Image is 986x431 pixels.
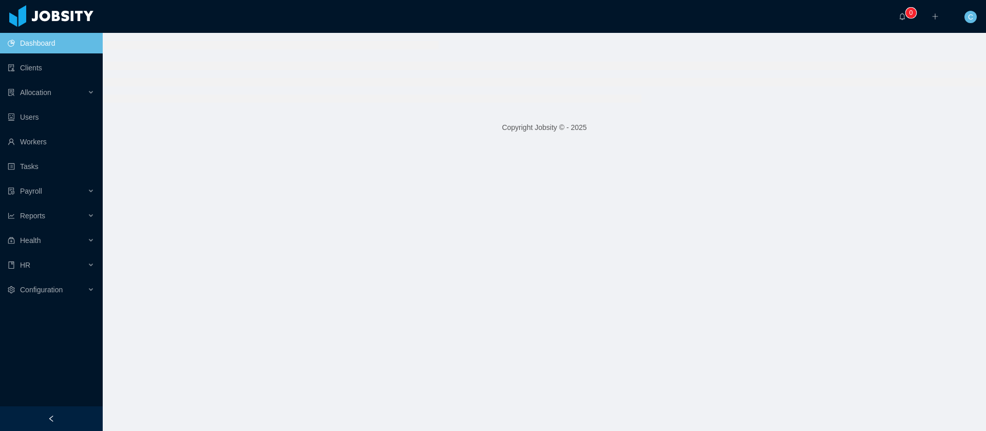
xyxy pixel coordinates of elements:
[8,89,15,96] i: icon: solution
[20,187,42,195] span: Payroll
[8,188,15,195] i: icon: file-protect
[8,132,94,152] a: icon: userWorkers
[899,13,906,20] i: icon: bell
[968,11,973,23] span: C
[20,212,45,220] span: Reports
[932,13,939,20] i: icon: plus
[20,88,51,97] span: Allocation
[8,107,94,127] a: icon: robotUsers
[8,237,15,244] i: icon: medicine-box
[906,8,916,18] sup: 0
[20,236,41,245] span: Health
[8,261,15,269] i: icon: book
[8,33,94,53] a: icon: pie-chartDashboard
[20,286,63,294] span: Configuration
[103,110,986,145] footer: Copyright Jobsity © - 2025
[8,58,94,78] a: icon: auditClients
[8,286,15,293] i: icon: setting
[20,261,30,269] span: HR
[8,156,94,177] a: icon: profileTasks
[8,212,15,219] i: icon: line-chart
